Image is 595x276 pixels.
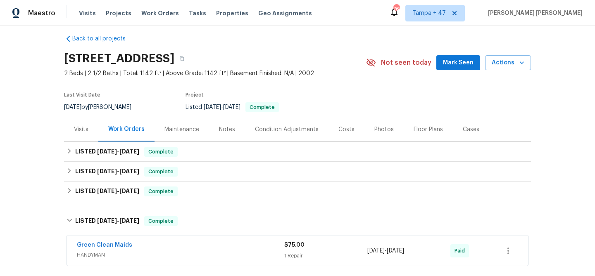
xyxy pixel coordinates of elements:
span: [DATE] [367,248,385,254]
h2: [STREET_ADDRESS] [64,54,174,63]
h6: LISTED [75,216,139,226]
div: Visits [74,125,88,134]
div: Condition Adjustments [255,125,319,134]
div: LISTED [DATE]-[DATE]Complete [64,162,531,182]
span: $75.00 [284,242,305,248]
span: Complete [145,167,177,176]
span: HANDYMAN [77,251,284,259]
span: Project [186,92,204,97]
h6: LISTED [75,167,139,177]
span: Listed [186,104,279,110]
span: Complete [145,217,177,225]
span: [DATE] [387,248,404,254]
div: Maintenance [164,125,199,134]
span: - [97,168,139,174]
span: [DATE] [119,188,139,194]
span: [DATE] [119,149,139,154]
span: 2 Beds | 2 1/2 Baths | Total: 1142 ft² | Above Grade: 1142 ft² | Basement Finished: N/A | 2002 [64,69,366,78]
span: - [367,247,404,255]
span: Maestro [28,9,55,17]
span: Mark Seen [443,58,474,68]
span: [DATE] [97,218,117,224]
div: Notes [219,125,235,134]
span: Work Orders [141,9,179,17]
span: - [204,104,240,110]
button: Copy Address [174,51,189,66]
span: [DATE] [119,218,139,224]
div: 1 Repair [284,252,367,260]
div: Floor Plans [414,125,443,134]
span: Actions [492,58,524,68]
h6: LISTED [75,186,139,196]
button: Actions [485,55,531,71]
span: Projects [106,9,131,17]
span: Geo Assignments [258,9,312,17]
span: Complete [246,105,278,110]
span: [DATE] [97,168,117,174]
span: Not seen today [381,59,431,67]
span: Paid [455,247,468,255]
div: Costs [338,125,355,134]
span: Properties [216,9,248,17]
div: 769 [393,5,399,13]
a: Back to all projects [64,35,143,43]
span: [DATE] [64,104,81,110]
span: [DATE] [204,104,221,110]
div: Cases [463,125,479,134]
span: [PERSON_NAME] [PERSON_NAME] [485,9,583,17]
span: Complete [145,148,177,156]
button: Mark Seen [436,55,480,71]
div: LISTED [DATE]-[DATE]Complete [64,208,531,234]
a: Green Clean Maids [77,242,132,248]
span: Tasks [189,10,206,16]
div: by [PERSON_NAME] [64,102,141,112]
div: Photos [374,125,394,134]
span: Last Visit Date [64,92,100,97]
div: Work Orders [108,125,145,133]
span: [DATE] [119,168,139,174]
span: - [97,188,139,194]
span: [DATE] [97,149,117,154]
span: [DATE] [223,104,240,110]
span: - [97,218,139,224]
div: LISTED [DATE]-[DATE]Complete [64,142,531,162]
span: Tampa + 47 [412,9,446,17]
span: - [97,149,139,154]
span: Visits [79,9,96,17]
span: Complete [145,187,177,196]
h6: LISTED [75,147,139,157]
span: [DATE] [97,188,117,194]
div: LISTED [DATE]-[DATE]Complete [64,182,531,201]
